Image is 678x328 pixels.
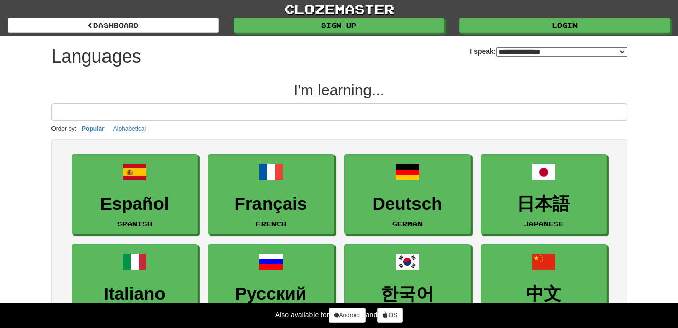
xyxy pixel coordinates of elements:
button: Alphabetical [110,123,149,134]
small: Japanese [524,220,564,227]
button: Popular [79,123,108,134]
a: Android [329,308,365,323]
a: Sign up [234,18,445,33]
a: dashboard [8,18,219,33]
small: French [256,220,286,227]
a: 한국어[DEMOGRAPHIC_DATA] [344,244,471,324]
h3: 한국어 [350,284,465,304]
a: ItalianoItalian [72,244,198,324]
select: I speak: [496,47,627,57]
h3: Italiano [77,284,192,304]
h3: Русский [214,284,329,304]
h3: 日本語 [486,194,601,214]
h3: Español [77,194,192,214]
a: FrançaisFrench [208,154,334,235]
a: 中文Mandarin Chinese [481,244,607,324]
a: iOS [377,308,403,323]
a: Login [459,18,670,33]
a: 日本語Japanese [481,154,607,235]
h1: Languages [51,46,141,67]
h3: 中文 [486,284,601,304]
label: I speak: [470,46,627,57]
h3: Deutsch [350,194,465,214]
a: РусскийRussian [208,244,334,324]
small: Spanish [117,220,152,227]
h2: I'm learning... [51,82,627,98]
small: German [392,220,423,227]
h3: Français [214,194,329,214]
small: Order by: [51,125,77,132]
a: DeutschGerman [344,154,471,235]
a: EspañolSpanish [72,154,198,235]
